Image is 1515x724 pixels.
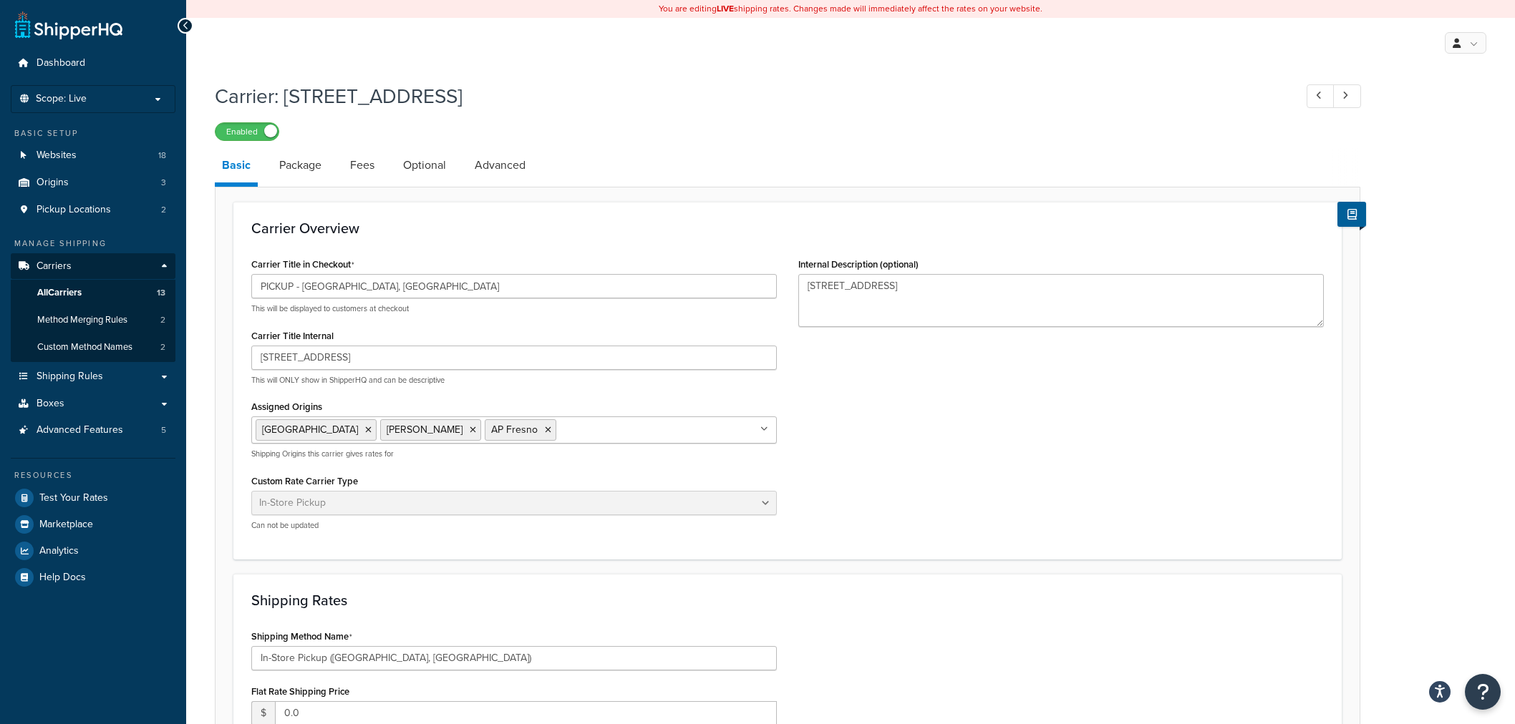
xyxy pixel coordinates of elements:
label: Shipping Method Name [251,631,352,642]
li: Origins [11,170,175,196]
span: Advanced Features [37,424,123,436]
a: Shipping Rules [11,363,175,390]
p: This will be displayed to customers at checkout [251,303,777,314]
label: Carrier Title in Checkout [251,259,354,270]
button: Open Resource Center [1465,674,1501,710]
span: Origins [37,177,69,189]
li: Method Merging Rules [11,307,175,333]
a: Method Merging Rules2 [11,307,175,333]
span: Boxes [37,398,64,410]
div: Basic Setup [11,127,175,140]
p: This will ONLY show in ShipperHQ and can be descriptive [251,375,777,386]
a: Websites18 [11,142,175,169]
span: 5 [161,424,166,436]
a: Boxes [11,391,175,417]
span: Websites [37,150,77,162]
span: Carriers [37,260,72,273]
label: Internal Description (optional) [798,259,919,270]
span: 2 [160,341,165,353]
li: Carriers [11,253,175,362]
a: Previous Record [1307,84,1335,108]
a: Pickup Locations2 [11,197,175,223]
span: [GEOGRAPHIC_DATA] [262,422,358,437]
span: 3 [161,177,166,189]
li: Advanced Features [11,417,175,444]
div: Manage Shipping [11,238,175,250]
span: Analytics [39,545,79,557]
a: Package [272,148,329,182]
a: Custom Method Names2 [11,334,175,361]
span: AP Fresno [491,422,538,437]
a: Optional [396,148,453,182]
a: Basic [215,148,258,187]
a: Fees [343,148,382,182]
label: Enabled [216,123,279,140]
span: Method Merging Rules [37,314,127,326]
a: Analytics [11,538,175,564]
a: Carriers [11,253,175,280]
span: 18 [158,150,166,162]
a: AllCarriers13 [11,280,175,306]
span: All Carriers [37,287,82,299]
h3: Carrier Overview [251,220,1324,236]
a: Test Your Rates [11,485,175,511]
span: [PERSON_NAME] [387,422,463,437]
span: Pickup Locations [37,204,111,216]
a: Marketplace [11,512,175,537]
a: Help Docs [11,564,175,590]
span: Scope: Live [36,93,87,105]
span: 2 [161,204,166,216]
label: Flat Rate Shipping Price [251,686,349,697]
b: LIVE [717,2,734,15]
li: Websites [11,142,175,169]
label: Assigned Origins [251,401,322,412]
span: Shipping Rules [37,371,103,383]
span: Dashboard [37,57,85,69]
a: Dashboard [11,50,175,77]
li: Custom Method Names [11,334,175,361]
textarea: [STREET_ADDRESS] [798,274,1324,327]
a: Next Record [1333,84,1361,108]
p: Shipping Origins this carrier gives rates for [251,449,777,459]
h1: Carrier: [STREET_ADDRESS] [215,82,1280,110]
a: Origins3 [11,170,175,196]
span: Custom Method Names [37,341,132,353]
span: Marketplace [39,519,93,531]
p: Can not be updated [251,520,777,531]
span: 13 [157,287,165,299]
button: Show Help Docs [1337,202,1366,227]
span: Help Docs [39,572,86,584]
a: Advanced [468,148,533,182]
div: Resources [11,469,175,481]
label: Carrier Title Internal [251,331,334,341]
span: 2 [160,314,165,326]
a: Advanced Features5 [11,417,175,444]
li: Pickup Locations [11,197,175,223]
h3: Shipping Rates [251,592,1324,608]
span: Test Your Rates [39,492,108,504]
label: Custom Rate Carrier Type [251,476,358,486]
